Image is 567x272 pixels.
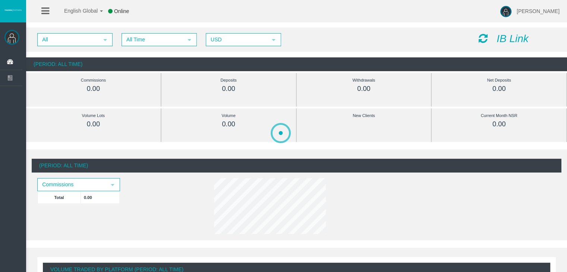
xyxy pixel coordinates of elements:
div: (Period: All Time) [32,159,561,173]
div: 0.00 [314,85,415,93]
span: select [110,182,116,188]
span: All Time [122,34,183,45]
div: 0.00 [43,120,144,129]
div: 0.00 [178,85,279,93]
td: Total [38,191,81,203]
div: Commissions [43,76,144,85]
div: 0.00 [43,85,144,93]
span: select [271,37,277,43]
td: 0.00 [81,191,120,203]
div: New Clients [314,111,415,120]
div: 0.00 [448,85,549,93]
div: Current Month NSR [448,111,549,120]
span: Online [114,8,129,14]
span: USD [207,34,267,45]
img: logo.svg [4,9,22,12]
div: 0.00 [178,120,279,129]
span: Commissions [38,179,106,190]
i: IB Link [497,33,529,44]
img: user-image [500,6,511,17]
span: English Global [54,8,98,14]
span: select [186,37,192,43]
span: select [102,37,108,43]
span: All [38,34,98,45]
div: Net Deposits [448,76,549,85]
i: Reload Dashboard [479,33,488,44]
span: [PERSON_NAME] [517,8,560,14]
div: Withdrawals [314,76,415,85]
div: (Period: All Time) [26,57,567,71]
div: Volume [178,111,279,120]
div: Volume Lots [43,111,144,120]
div: Deposits [178,76,279,85]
